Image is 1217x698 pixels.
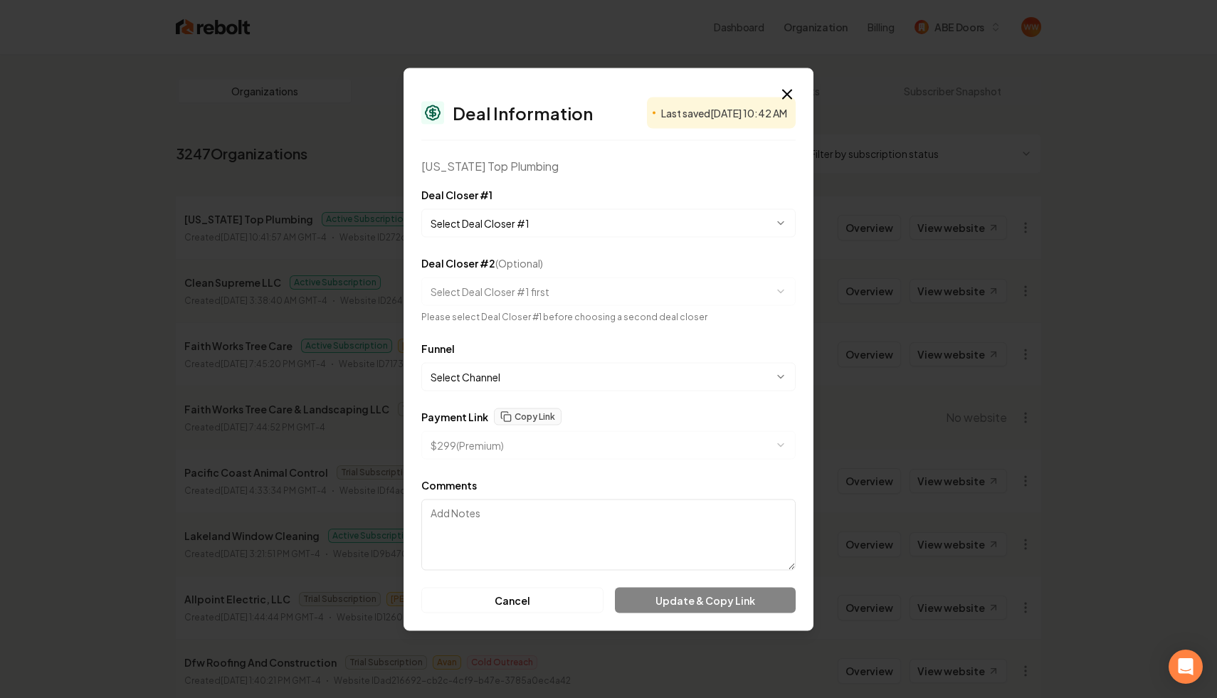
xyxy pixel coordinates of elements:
[421,478,477,491] label: Comments
[495,256,543,269] span: (Optional)
[421,587,604,613] button: Cancel
[453,104,593,121] h2: Deal Information
[421,411,488,421] label: Payment Link
[494,408,562,425] button: Copy Link
[421,311,796,322] div: Please select Deal Closer #1 before choosing a second deal closer
[661,105,787,120] span: Last saved [DATE] 10:42 AM
[421,342,455,354] label: Funnel
[421,188,492,201] label: Deal Closer #1
[421,256,543,269] label: Deal Closer #2
[421,157,796,174] div: [US_STATE] Top Plumbing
